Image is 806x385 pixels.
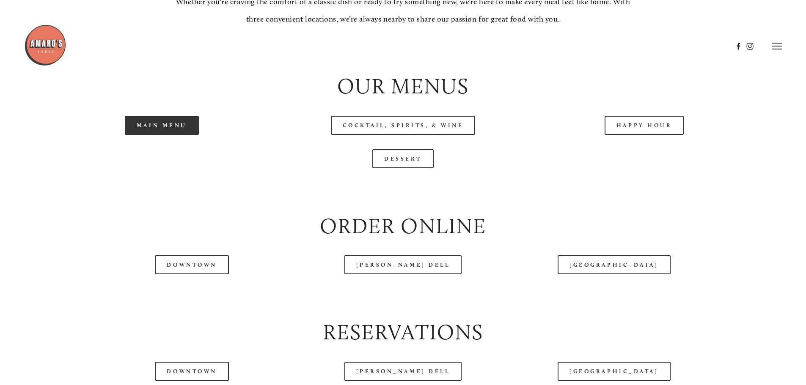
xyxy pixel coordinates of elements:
h2: Reservations [48,317,757,347]
a: [PERSON_NAME] Dell [344,255,462,274]
a: Cocktail, Spirits, & Wine [331,116,476,135]
img: Amaro's Table [24,24,66,66]
h2: Order Online [48,211,757,241]
a: [GEOGRAPHIC_DATA] [558,255,670,274]
a: Downtown [155,255,228,274]
a: Main Menu [125,116,199,135]
a: Happy Hour [605,116,684,135]
a: [GEOGRAPHIC_DATA] [558,362,670,381]
a: Downtown [155,362,228,381]
a: Dessert [372,149,434,168]
a: [PERSON_NAME] Dell [344,362,462,381]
